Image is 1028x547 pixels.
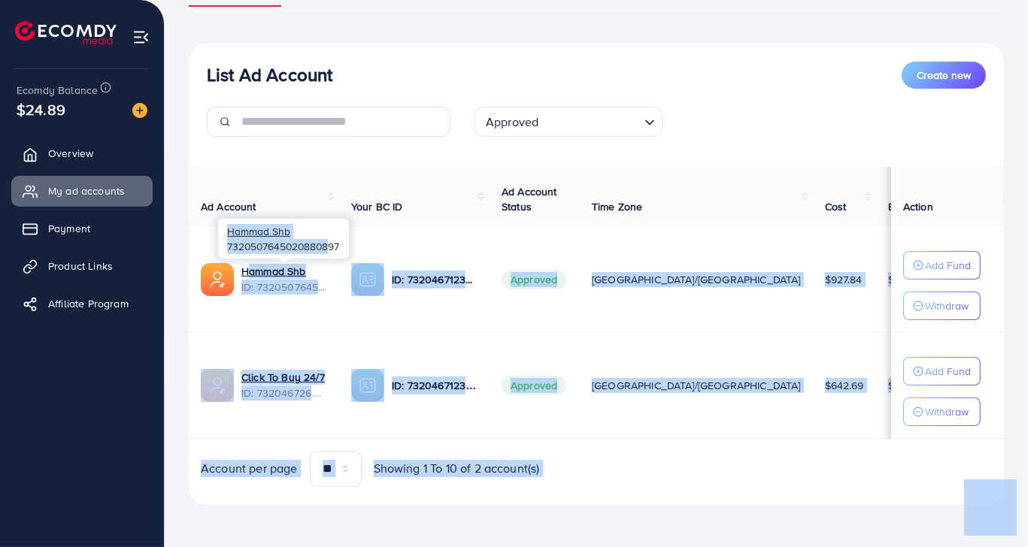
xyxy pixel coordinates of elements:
span: Ad Account [201,199,256,214]
span: Ad Account Status [502,184,557,214]
img: ic-ads-acc.e4c84228.svg [201,263,234,296]
span: Cost [825,199,847,214]
button: Create new [902,62,986,89]
span: Approved [502,376,566,395]
button: Add Fund [903,251,981,280]
span: ID: 7320467267140190209 [241,385,327,400]
a: Click To Buy 24/7 [241,370,327,385]
p: Withdraw [925,403,969,421]
div: Search for option [475,107,663,137]
span: Overview [48,146,93,161]
span: Create new [917,68,971,83]
span: Your BC ID [351,199,403,214]
iframe: Chat [964,479,1017,536]
a: Overview [11,138,153,168]
p: Add Fund [925,256,971,274]
span: Action [903,199,933,214]
img: ic-ba-acc.ded83a64.svg [351,263,384,296]
img: ic-ba-acc.ded83a64.svg [351,369,384,402]
img: ic-ads-acc.e4c84228.svg [201,369,234,402]
span: My ad accounts [48,183,125,198]
p: ID: 7320467123262734338 [392,376,478,394]
span: Hammad Shb [227,224,290,238]
img: menu [132,29,150,46]
span: Time Zone [592,199,642,214]
a: My ad accounts [11,176,153,206]
a: Product Links [11,251,153,281]
h3: List Ad Account [207,64,332,86]
p: Add Fund [925,362,971,380]
span: Affiliate Program [48,296,129,311]
span: Ecomdy Balance [17,83,98,98]
span: $24.89 [17,98,65,120]
span: [GEOGRAPHIC_DATA]/[GEOGRAPHIC_DATA] [592,378,801,393]
img: logo [15,21,117,44]
div: 7320507645020880897 [218,219,349,258]
span: Product Links [48,258,113,273]
span: ID: 7320507645020880897 [241,280,327,295]
p: ID: 7320467123262734338 [392,270,478,289]
div: <span class='underline'>Click To Buy 24/7</span></br>7320467267140190209 [241,370,327,400]
img: image [132,103,147,118]
a: Payment [11,213,153,243]
span: Approved [502,270,566,289]
button: Withdraw [903,292,981,320]
p: Withdraw [925,297,969,315]
span: $927.84 [825,272,863,287]
a: Affiliate Program [11,289,153,319]
span: Approved [483,111,541,133]
span: Payment [48,221,90,236]
button: Withdraw [903,397,981,426]
span: Showing 1 To 10 of 2 account(s) [374,460,540,477]
input: Search for option [543,108,638,133]
button: Add Fund [903,357,981,385]
span: $642.69 [825,378,864,393]
a: Hammad Shb [241,264,327,279]
span: [GEOGRAPHIC_DATA]/[GEOGRAPHIC_DATA] [592,272,801,287]
span: Account per page [201,460,298,477]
